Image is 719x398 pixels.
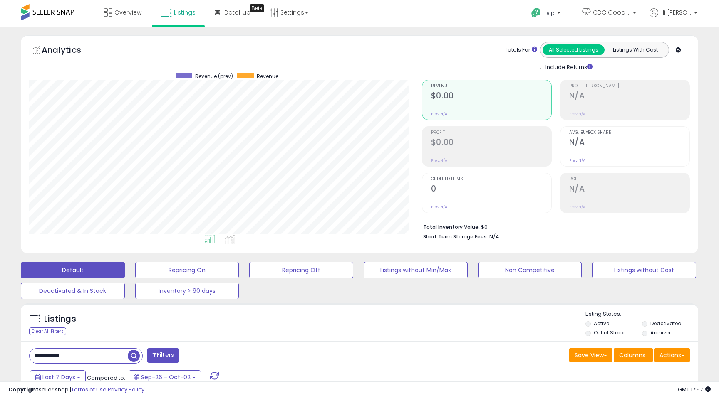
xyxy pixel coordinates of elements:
[619,351,645,359] span: Columns
[431,130,551,135] span: Profit
[431,158,447,163] small: Prev: N/A
[42,44,97,58] h5: Analytics
[604,44,666,55] button: Listings With Cost
[531,7,541,18] i: Get Help
[42,373,75,381] span: Last 7 Days
[569,177,689,182] span: ROI
[569,348,612,362] button: Save View
[489,233,499,241] span: N/A
[431,204,447,209] small: Prev: N/A
[569,111,585,116] small: Prev: N/A
[650,320,682,327] label: Deactivated
[147,348,179,363] button: Filters
[174,8,196,17] span: Listings
[534,62,602,71] div: Include Returns
[129,370,201,384] button: Sep-26 - Oct-02
[8,386,144,394] div: seller snap | |
[431,177,551,182] span: Ordered Items
[650,8,697,27] a: Hi [PERSON_NAME]
[654,348,690,362] button: Actions
[431,91,551,102] h2: $0.00
[108,386,144,393] a: Privacy Policy
[250,4,264,12] div: Tooltip anchor
[135,283,239,299] button: Inventory > 90 days
[594,320,609,327] label: Active
[569,138,689,149] h2: N/A
[569,130,689,135] span: Avg. Buybox Share
[614,348,653,362] button: Columns
[431,138,551,149] h2: $0.00
[543,10,555,17] span: Help
[569,184,689,195] h2: N/A
[21,262,125,278] button: Default
[594,329,624,336] label: Out of Stock
[543,44,605,55] button: All Selected Listings
[569,158,585,163] small: Prev: N/A
[592,262,696,278] button: Listings without Cost
[660,8,692,17] span: Hi [PERSON_NAME]
[585,310,698,318] p: Listing States:
[569,84,689,88] span: Profit [PERSON_NAME]
[525,1,569,27] a: Help
[569,204,585,209] small: Prev: N/A
[44,313,76,325] h5: Listings
[195,73,233,80] span: Revenue (prev)
[593,8,630,17] span: CDC Goods Co.
[431,111,447,116] small: Prev: N/A
[505,46,537,54] div: Totals For
[29,327,66,335] div: Clear All Filters
[431,184,551,195] h2: 0
[650,329,673,336] label: Archived
[431,84,551,88] span: Revenue
[257,73,278,80] span: Revenue
[114,8,141,17] span: Overview
[71,386,107,393] a: Terms of Use
[364,262,468,278] button: Listings without Min/Max
[30,370,86,384] button: Last 7 Days
[21,283,125,299] button: Deactivated & In Stock
[423,221,684,231] li: $0
[478,262,582,278] button: Non Competitive
[87,374,125,382] span: Compared to:
[141,373,191,381] span: Sep-26 - Oct-02
[678,386,711,393] span: 2025-10-10 17:57 GMT
[569,91,689,102] h2: N/A
[224,8,250,17] span: DataHub
[249,262,353,278] button: Repricing Off
[423,233,488,240] b: Short Term Storage Fees:
[423,224,480,231] b: Total Inventory Value:
[135,262,239,278] button: Repricing On
[8,386,39,393] strong: Copyright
